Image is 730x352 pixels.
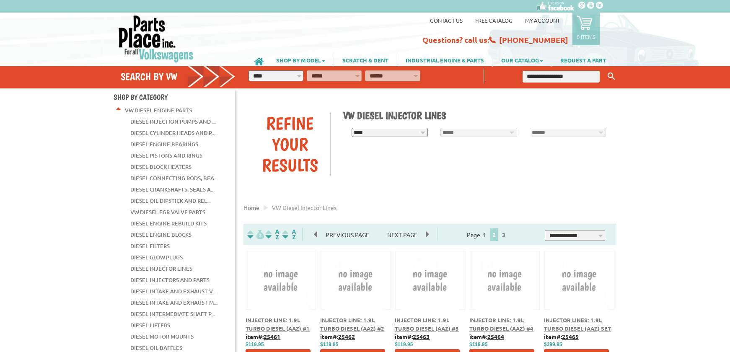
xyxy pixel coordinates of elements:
[130,139,198,150] a: Diesel Engine Bearings
[130,252,183,263] a: Diesel Glow Plugs
[437,228,537,241] div: Page
[338,333,355,340] u: 25462
[379,228,426,241] span: Next Page
[334,53,397,67] a: SCRATCH & DENT
[490,228,498,241] span: 2
[272,204,337,211] span: VW diesel injector lines
[246,316,310,332] a: Injector Line: 1.9L Turbo Diesel (AAZ) #1
[395,342,413,347] span: $119.95
[130,218,207,229] a: Diesel Engine Rebuild Kits
[379,231,426,238] a: Next Page
[500,231,507,238] a: 3
[469,333,504,340] b: item#:
[130,263,192,274] a: Diesel Injector Lines
[552,53,614,67] a: REQUEST A PART
[243,204,259,211] a: Home
[125,105,192,116] a: VW Diesel Engine Parts
[320,316,384,332] a: Injector Line: 1.9L Turbo Diesel (AAZ) #2
[114,93,235,101] h4: Shop By Category
[320,333,355,340] b: item#:
[130,241,170,251] a: Diesel Filters
[130,161,192,172] a: Diesel Block Heaters
[487,333,504,340] u: 25464
[544,342,562,347] span: $399.95
[395,316,459,332] a: Injector Line: 1.9L Turbo Diesel (AAZ) #3
[121,70,236,83] h4: Search by VW
[469,342,487,347] span: $119.95
[281,230,298,239] img: Sort by Sales Rank
[577,33,595,40] p: 0 items
[130,195,211,206] a: Diesel Oil Dipstick and Rel...
[264,333,280,340] u: 25461
[320,342,338,347] span: $119.95
[130,297,217,308] a: Diesel Intake and Exhaust M...
[130,229,192,240] a: Diesel Engine Blocks
[343,109,611,122] h1: VW Diesel Injector Lines
[481,231,488,238] a: 1
[250,113,330,176] div: Refine Your Results
[397,53,492,67] a: INDUSTRIAL ENGINE & PARTS
[130,173,218,184] a: Diesel Connecting Rods, Bea...
[395,333,430,340] b: item#:
[130,207,205,217] a: VW Diesel EGR Valve Parts
[118,15,194,63] img: Parts Place Inc!
[130,320,170,331] a: Diesel Lifters
[130,308,215,319] a: Diesel Intermediate Shaft P...
[130,127,215,138] a: Diesel Cylinder Heads and P...
[525,17,560,24] a: My Account
[605,70,618,83] button: Keyword Search
[562,333,579,340] u: 25465
[413,333,430,340] u: 25463
[469,316,533,332] a: Injector Line: 1.9L Turbo Diesel (AAZ) #4
[314,231,379,238] a: Previous Page
[264,230,281,239] img: Sort by Headline
[544,316,611,332] a: Injector Lines: 1.9L Turbo Diesel (AAZ) Set
[246,333,280,340] b: item#:
[130,184,215,195] a: Diesel Crankshafts, Seals a...
[247,230,264,239] img: filterpricelow.svg
[130,274,210,285] a: Diesel Injectors and Parts
[493,53,551,67] a: OUR CATALOG
[246,342,264,347] span: $119.95
[268,53,334,67] a: SHOP BY MODEL
[130,331,194,342] a: Diesel Motor Mounts
[475,17,513,24] a: Free Catalog
[430,17,463,24] a: Contact us
[130,116,216,127] a: Diesel Injection Pumps and ...
[572,13,600,45] a: 0 items
[317,228,378,241] span: Previous Page
[130,286,216,297] a: Diesel Intake and Exhaust V...
[544,333,579,340] b: item#:
[130,150,202,161] a: Diesel Pistons and Rings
